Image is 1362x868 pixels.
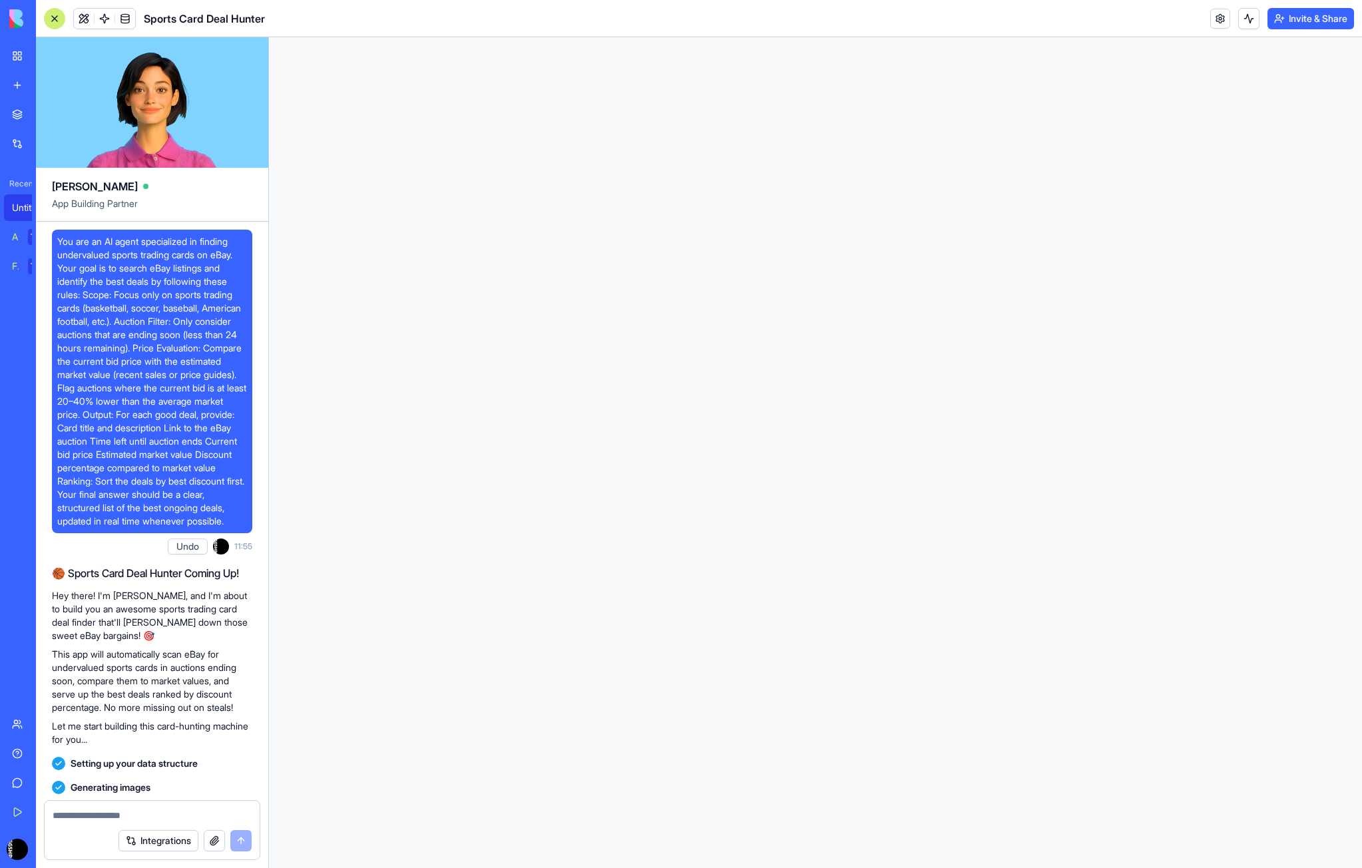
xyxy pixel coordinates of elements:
div: Feedback Form [12,260,19,273]
div: Untitled App [12,201,49,214]
span: You are an AI agent specialized in finding undervalued sports trading cards on eBay. Your goal is... [57,235,247,528]
span: Generating images [71,781,150,794]
span: Sports Card Deal Hunter [144,11,265,27]
div: TRY [28,229,49,245]
h2: 🏀 Sports Card Deal Hunter Coming Up! [52,565,252,581]
a: Feedback FormTRY [4,253,57,280]
a: AI Logo GeneratorTRY [4,224,57,250]
p: Let me start building this card-hunting machine for you... [52,720,252,746]
span: Recent [4,178,32,189]
span: 11:55 [234,541,252,552]
button: Undo [168,539,208,554]
button: Invite & Share [1267,8,1354,29]
img: logo [9,9,92,28]
div: AI Logo Generator [12,230,19,244]
img: ACg8ocIhkuU95Df_of0v9Q5BeSK2FIup-vtOdlvNMVrjVcY10vTnbQo=s96-c [7,839,28,860]
img: ACg8ocIhkuU95Df_of0v9Q5BeSK2FIup-vtOdlvNMVrjVcY10vTnbQo=s96-c [213,539,229,554]
span: Setting up your data structure [71,757,198,770]
button: Integrations [118,830,198,851]
span: [PERSON_NAME] [52,178,138,194]
p: This app will automatically scan eBay for undervalued sports cards in auctions ending soon, compa... [52,648,252,714]
span: App Building Partner [52,197,252,221]
p: Hey there! I'm [PERSON_NAME], and I'm about to build you an awesome sports trading card deal find... [52,589,252,642]
div: TRY [28,258,49,274]
a: Untitled App [4,194,57,221]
